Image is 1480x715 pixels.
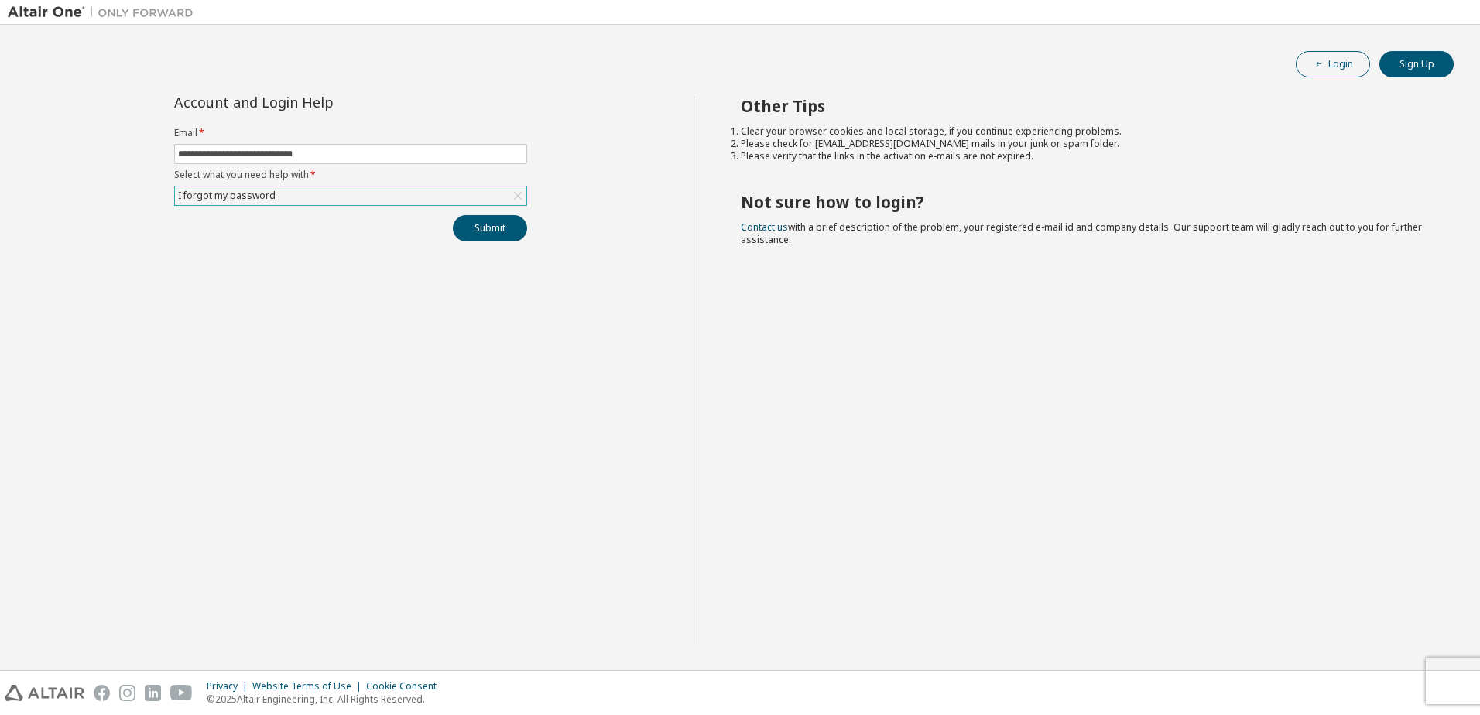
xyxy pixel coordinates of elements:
[176,187,278,204] div: I forgot my password
[175,186,526,205] div: I forgot my password
[741,96,1427,116] h2: Other Tips
[145,685,161,701] img: linkedin.svg
[5,685,84,701] img: altair_logo.svg
[1296,51,1370,77] button: Login
[741,221,1422,246] span: with a brief description of the problem, your registered e-mail id and company details. Our suppo...
[174,127,527,139] label: Email
[741,125,1427,138] li: Clear your browser cookies and local storage, if you continue experiencing problems.
[119,685,135,701] img: instagram.svg
[366,680,446,693] div: Cookie Consent
[8,5,201,20] img: Altair One
[252,680,366,693] div: Website Terms of Use
[453,215,527,241] button: Submit
[741,221,788,234] a: Contact us
[170,685,193,701] img: youtube.svg
[741,150,1427,162] li: Please verify that the links in the activation e-mails are not expired.
[1379,51,1454,77] button: Sign Up
[741,138,1427,150] li: Please check for [EMAIL_ADDRESS][DOMAIN_NAME] mails in your junk or spam folder.
[741,192,1427,212] h2: Not sure how to login?
[174,169,527,181] label: Select what you need help with
[174,96,457,108] div: Account and Login Help
[94,685,110,701] img: facebook.svg
[207,680,252,693] div: Privacy
[207,693,446,706] p: © 2025 Altair Engineering, Inc. All Rights Reserved.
